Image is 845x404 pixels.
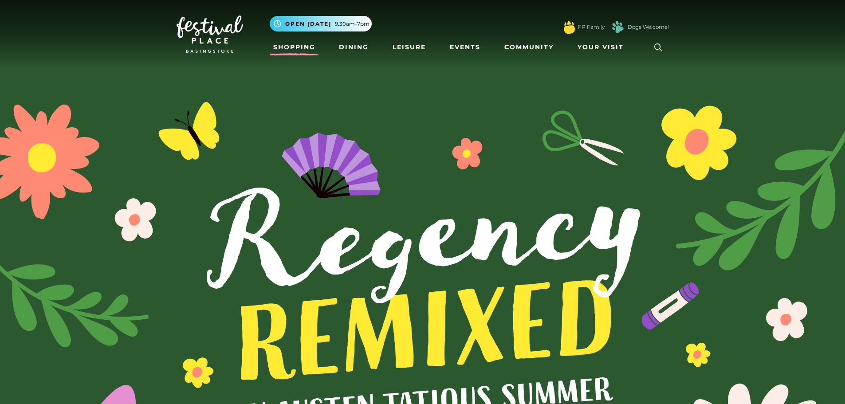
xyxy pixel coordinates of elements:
span: Your Visit [578,43,624,52]
a: Community [501,39,557,55]
a: Events [446,39,484,55]
img: Festival Place Logo [177,16,243,53]
a: Dogs Welcome! [628,23,669,31]
a: Dining [335,39,372,55]
span: Open [DATE] [285,20,331,28]
a: Your Visit [574,39,632,55]
span: 9.30am-7pm [335,20,369,28]
a: FP Family [578,23,605,31]
button: Open [DATE] 9.30am-7pm [270,16,372,31]
a: Shopping [270,39,319,55]
a: Leisure [389,39,429,55]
